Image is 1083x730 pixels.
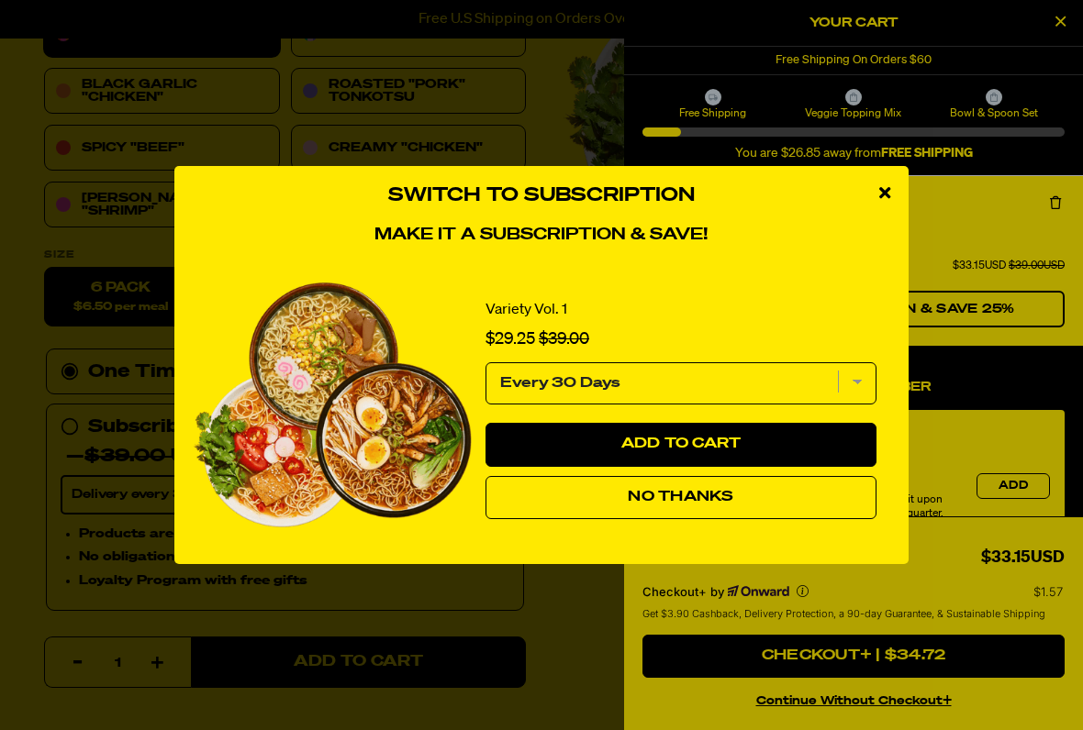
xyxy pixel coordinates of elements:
[486,423,876,467] button: Add to Cart
[486,301,567,319] a: Variety Vol. 1
[486,476,876,520] button: No Thanks
[539,331,589,348] span: $39.00
[193,264,890,547] div: Switch to Subscription
[193,226,890,246] h4: Make it a subscription & save!
[193,264,890,547] div: 1 of 1
[628,490,733,504] span: No Thanks
[486,331,535,348] span: $29.25
[486,362,876,404] select: subscription frequency
[193,184,890,207] h3: Switch to Subscription
[621,437,742,451] span: Add to Cart
[861,166,909,221] div: close modal
[193,282,472,528] img: View Variety Vol. 1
